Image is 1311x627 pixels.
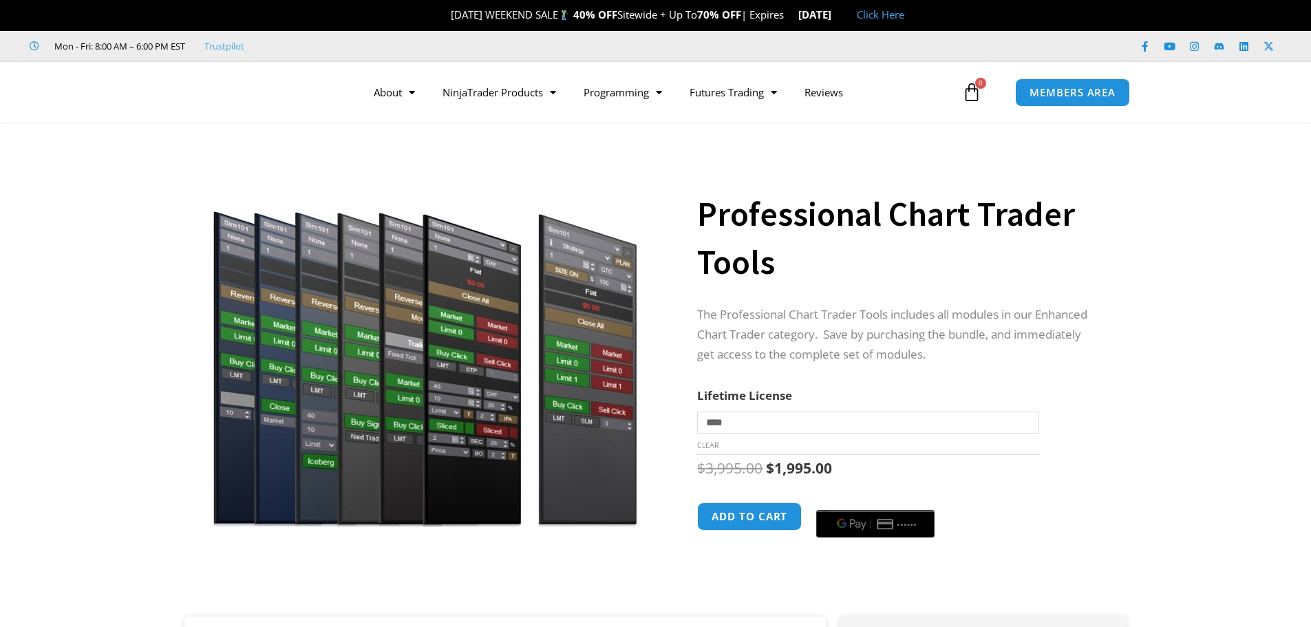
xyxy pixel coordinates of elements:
bdi: 1,995.00 [766,458,832,478]
span: $ [766,458,774,478]
button: Buy with GPay [816,510,935,538]
img: ProfessionalToolsBundlePage [204,147,646,527]
p: The Professional Chart Trader Tools includes all modules in our Enhanced Chart Trader category. S... [697,305,1099,365]
a: Clear options [697,440,718,450]
span: Mon - Fri: 8:00 AM – 6:00 PM EST [51,38,185,54]
a: Programming [570,76,676,108]
span: 0 [975,78,986,89]
span: $ [697,458,705,478]
strong: [DATE] [798,8,843,21]
label: Lifetime License [697,387,792,403]
a: MEMBERS AREA [1015,78,1130,107]
a: Futures Trading [676,76,791,108]
a: Click Here [857,8,904,21]
span: [DATE] WEEKEND SALE Sitewide + Up To | Expires [436,8,798,21]
img: 🎉 [440,10,450,20]
a: NinjaTrader Products [429,76,570,108]
img: LogoAI | Affordable Indicators – NinjaTrader [162,67,310,117]
img: 🏭 [832,10,842,20]
img: ⌛ [785,10,795,20]
nav: Menu [360,76,959,108]
a: Reviews [791,76,857,108]
h1: Professional Chart Trader Tools [697,190,1099,286]
a: 0 [941,72,1002,112]
span: MEMBERS AREA [1030,87,1116,98]
strong: 40% OFF [573,8,617,21]
strong: 70% OFF [697,8,741,21]
img: 🏌️‍♂️ [559,10,569,20]
a: Trustpilot [204,38,244,54]
iframe: Secure payment input frame [813,500,937,502]
button: Add to cart [697,502,802,531]
bdi: 3,995.00 [697,458,763,478]
text: •••••• [898,520,919,529]
a: About [360,76,429,108]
